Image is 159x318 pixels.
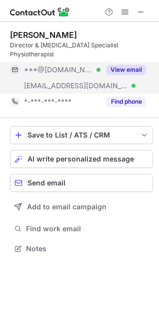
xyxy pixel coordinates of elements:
span: Send email [27,179,65,187]
span: Find work email [26,224,149,233]
button: AI write personalized message [10,150,153,168]
span: AI write personalized message [27,155,134,163]
img: ContactOut v5.3.10 [10,6,70,18]
button: Reveal Button [106,97,146,107]
div: Save to List / ATS / CRM [27,131,135,139]
div: Director & [MEDICAL_DATA] Specialist Physiotherapist [10,41,153,59]
button: save-profile-one-click [10,126,153,144]
button: Add to email campaign [10,198,153,216]
button: Send email [10,174,153,192]
span: [EMAIL_ADDRESS][DOMAIN_NAME] [24,81,128,90]
div: [PERSON_NAME] [10,30,77,40]
span: ***@[DOMAIN_NAME] [24,65,93,74]
button: Reveal Button [106,65,146,75]
button: Notes [10,242,153,256]
span: Add to email campaign [27,203,106,211]
button: Find work email [10,222,153,236]
span: Notes [26,244,149,253]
